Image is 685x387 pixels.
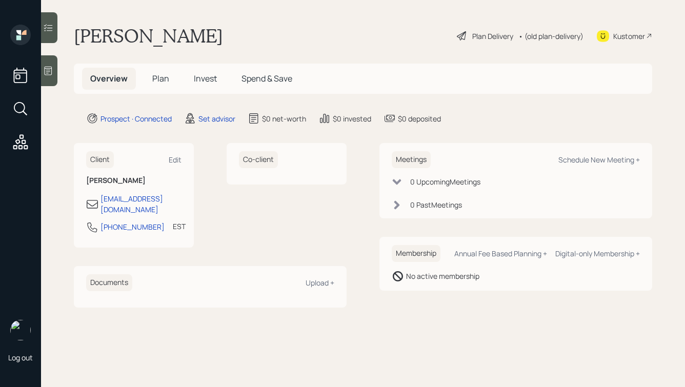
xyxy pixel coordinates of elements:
div: 0 Past Meeting s [410,199,462,210]
span: Overview [90,73,128,84]
h6: [PERSON_NAME] [86,176,182,185]
div: Upload + [306,278,334,288]
div: Kustomer [613,31,645,42]
div: Digital-only Membership + [555,249,640,258]
div: Edit [169,155,182,165]
div: $0 net-worth [262,113,306,124]
h6: Meetings [392,151,431,168]
div: [EMAIL_ADDRESS][DOMAIN_NAME] [100,193,182,215]
div: Prospect · Connected [100,113,172,124]
div: Log out [8,353,33,362]
div: $0 deposited [398,113,441,124]
h6: Client [86,151,114,168]
div: [PHONE_NUMBER] [100,221,165,232]
span: Plan [152,73,169,84]
h1: [PERSON_NAME] [74,25,223,47]
span: Invest [194,73,217,84]
h6: Membership [392,245,440,262]
div: • (old plan-delivery) [518,31,583,42]
div: Schedule New Meeting + [558,155,640,165]
div: $0 invested [333,113,371,124]
h6: Documents [86,274,132,291]
img: hunter_neumayer.jpg [10,320,31,340]
span: Spend & Save [241,73,292,84]
h6: Co-client [239,151,278,168]
div: Set advisor [198,113,235,124]
div: No active membership [406,271,479,281]
div: EST [173,221,186,232]
div: Plan Delivery [472,31,513,42]
div: 0 Upcoming Meeting s [410,176,480,187]
div: Annual Fee Based Planning + [454,249,547,258]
